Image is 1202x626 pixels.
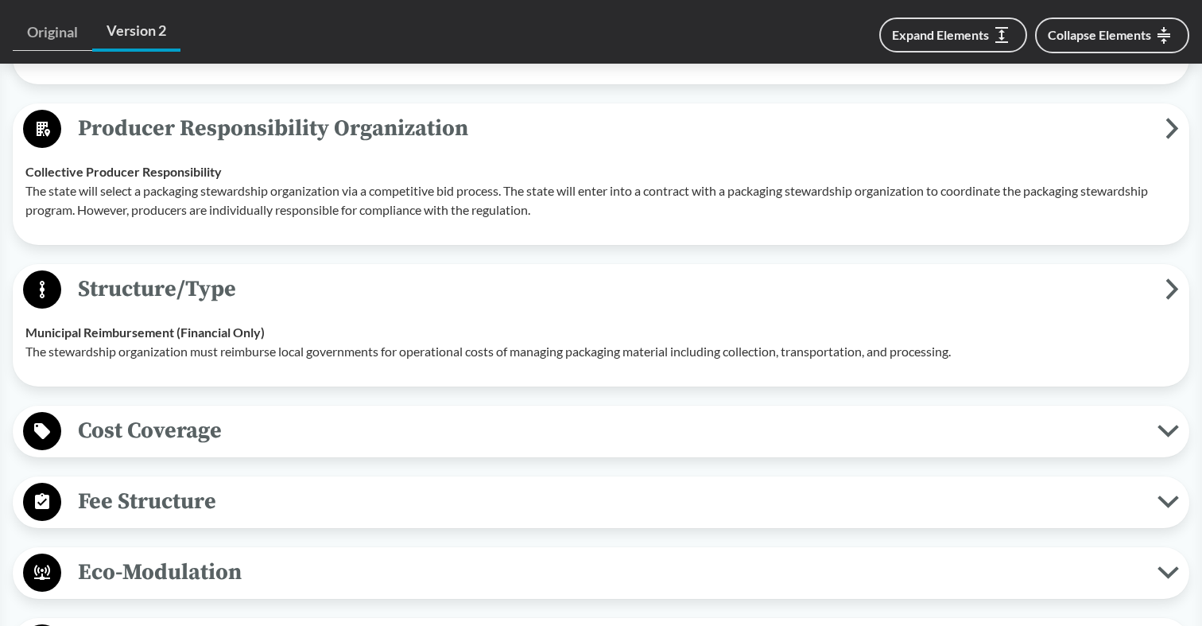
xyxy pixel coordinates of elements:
a: Version 2 [92,13,180,52]
button: Collapse Elements [1035,17,1189,53]
span: Fee Structure [61,484,1157,519]
button: Eco-Modulation [18,553,1184,593]
button: Fee Structure [18,482,1184,523]
button: Expand Elements [879,17,1027,52]
button: Producer Responsibility Organization [18,109,1184,150]
strong: Collective Producer Responsibility [25,164,222,179]
button: Cost Coverage [18,411,1184,452]
span: Producer Responsibility Organization [61,111,1165,146]
a: Original [13,14,92,51]
p: The stewardship organization must reimburse local governments for operational costs of managing p... [25,342,1177,361]
span: Structure/Type [61,271,1165,307]
span: Cost Coverage [61,413,1157,449]
strong: Municipal Reimbursement (Financial Only) [25,325,265,340]
button: Structure/Type [18,270,1184,310]
p: The state will select a packaging stewardship organization via a competitive bid process. The sta... [25,181,1177,220]
span: Eco-Modulation [61,554,1157,590]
